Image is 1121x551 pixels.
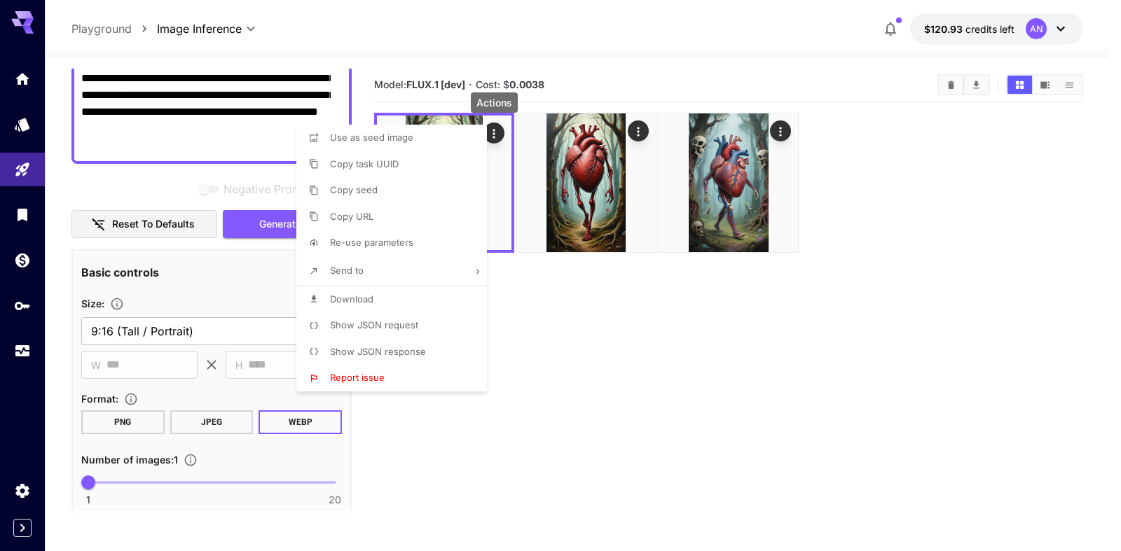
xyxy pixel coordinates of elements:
[330,346,426,357] span: Show JSON response
[330,184,378,195] span: Copy seed
[330,319,418,330] span: Show JSON request
[330,293,373,305] span: Download
[330,158,399,169] span: Copy task UUID
[330,372,385,383] span: Report issue
[471,92,518,113] div: Actions
[330,132,413,143] span: Use as seed image
[330,211,373,222] span: Copy URL
[330,237,413,248] span: Re-use parameters
[330,265,364,276] span: Send to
